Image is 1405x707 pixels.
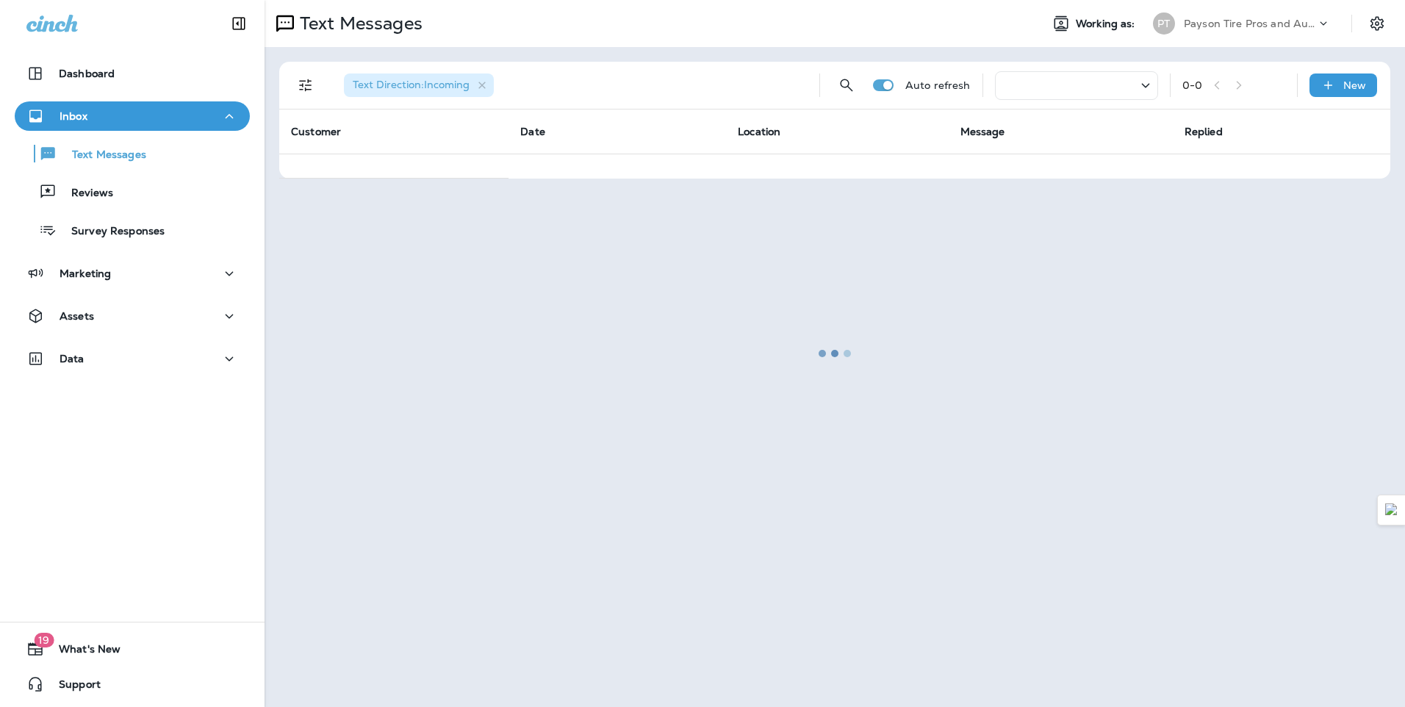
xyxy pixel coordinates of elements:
span: Support [44,678,101,696]
img: Detect Auto [1385,503,1398,517]
p: Marketing [60,268,111,279]
span: What's New [44,643,121,661]
button: Data [15,344,250,373]
button: Marketing [15,259,250,288]
button: Dashboard [15,59,250,88]
p: Assets [60,310,94,322]
p: Survey Responses [57,225,165,239]
button: Reviews [15,176,250,207]
button: Survey Responses [15,215,250,245]
button: Support [15,670,250,699]
button: 19What's New [15,634,250,664]
p: Text Messages [57,148,146,162]
span: 19 [34,633,54,647]
button: Assets [15,301,250,331]
p: Data [60,353,85,365]
p: Reviews [57,187,113,201]
p: New [1343,79,1366,91]
p: Dashboard [59,68,115,79]
button: Collapse Sidebar [218,9,259,38]
button: Text Messages [15,138,250,169]
button: Inbox [15,101,250,131]
p: Inbox [60,110,87,122]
